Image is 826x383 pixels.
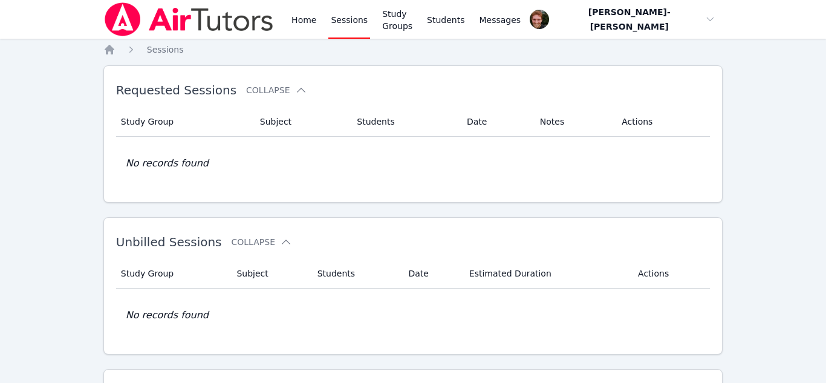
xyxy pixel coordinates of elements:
[232,236,292,248] button: Collapse
[116,137,711,190] td: No records found
[350,107,460,137] th: Students
[116,83,236,97] span: Requested Sessions
[631,259,710,289] th: Actions
[533,107,614,137] th: Notes
[480,14,521,26] span: Messages
[103,2,275,36] img: Air Tutors
[116,235,222,249] span: Unbilled Sessions
[116,289,711,342] td: No records found
[147,45,184,54] span: Sessions
[116,259,230,289] th: Study Group
[147,44,184,56] a: Sessions
[614,107,710,137] th: Actions
[460,107,533,137] th: Date
[116,107,253,137] th: Study Group
[246,84,307,96] button: Collapse
[253,107,350,137] th: Subject
[310,259,402,289] th: Students
[229,259,310,289] th: Subject
[462,259,631,289] th: Estimated Duration
[401,259,461,289] th: Date
[103,44,723,56] nav: Breadcrumb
